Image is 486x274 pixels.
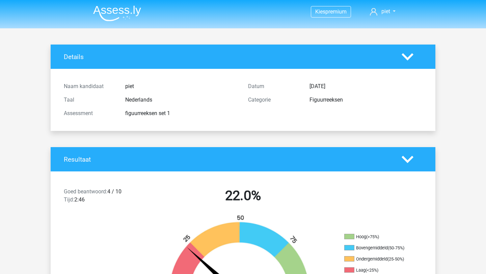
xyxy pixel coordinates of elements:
h4: Details [64,53,391,61]
span: piet [381,8,390,15]
div: Naam kandidaat [59,82,120,90]
div: [DATE] [304,82,427,90]
li: Laag [344,267,412,273]
h4: Resultaat [64,156,391,163]
div: (50-75%) [388,245,404,250]
li: Bovengemiddeld [344,245,412,251]
div: piet [120,82,243,90]
div: (25-50%) [387,256,404,262]
h2: 22.0% [156,188,330,204]
span: Goed beantwoord: [64,188,107,195]
a: piet [367,7,398,16]
span: Tijd: [64,196,74,203]
a: Kiespremium [311,7,351,16]
span: premium [325,8,347,15]
li: Ondergemiddeld [344,256,412,262]
div: 4 / 10 2:46 [59,188,151,207]
img: Assessly [93,5,141,21]
div: figuurreeksen set 1 [120,109,243,117]
span: Kies [315,8,325,15]
div: Figuurreeksen [304,96,427,104]
div: (<25%) [366,268,378,273]
li: Hoog [344,234,412,240]
div: Categorie [243,96,304,104]
div: Taal [59,96,120,104]
div: Nederlands [120,96,243,104]
div: Assessment [59,109,120,117]
div: (>75%) [366,234,379,239]
div: Datum [243,82,304,90]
